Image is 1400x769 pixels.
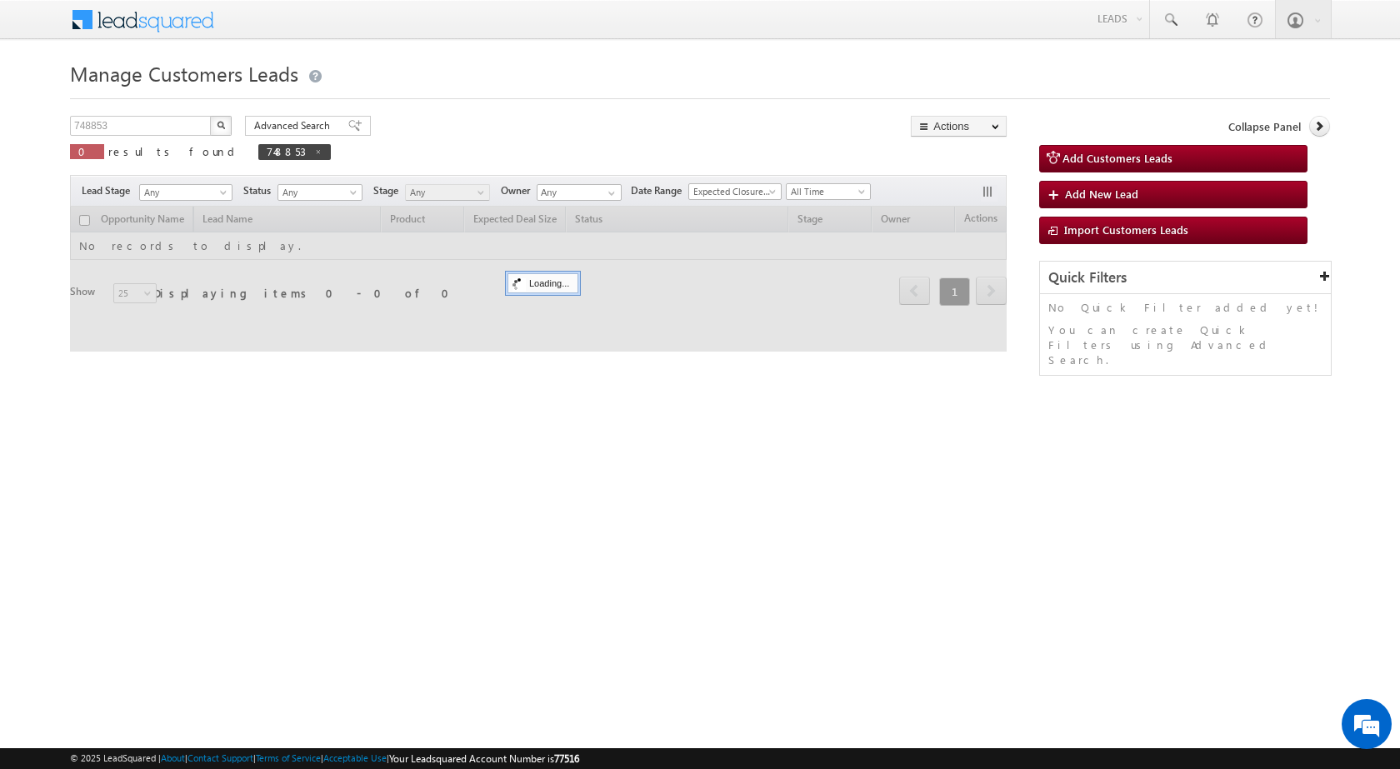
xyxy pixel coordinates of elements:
[389,752,579,765] span: Your Leadsquared Account Number is
[405,184,490,201] a: Any
[1040,262,1331,294] div: Quick Filters
[243,183,277,198] span: Status
[1065,187,1138,201] span: Add New Lead
[267,144,306,158] span: 748853
[688,183,782,200] a: Expected Closure Date
[254,118,335,133] span: Advanced Search
[1228,119,1301,134] span: Collapse Panel
[599,185,620,202] a: Show All Items
[187,752,253,763] a: Contact Support
[323,752,387,763] a: Acceptable Use
[1048,300,1322,315] p: No Quick Filter added yet!
[108,144,241,158] span: results found
[787,184,866,199] span: All Time
[82,183,137,198] span: Lead Stage
[161,752,185,763] a: About
[689,184,776,199] span: Expected Closure Date
[631,183,688,198] span: Date Range
[70,751,579,767] span: © 2025 LeadSquared | | | | |
[1048,322,1322,367] p: You can create Quick Filters using Advanced Search.
[554,752,579,765] span: 77516
[537,184,622,201] input: Type to Search
[256,752,321,763] a: Terms of Service
[140,185,227,200] span: Any
[786,183,871,200] a: All Time
[217,121,225,129] img: Search
[373,183,405,198] span: Stage
[406,185,485,200] span: Any
[277,184,362,201] a: Any
[278,185,357,200] span: Any
[139,184,232,201] a: Any
[911,116,1007,137] button: Actions
[1062,151,1172,165] span: Add Customers Leads
[70,60,298,87] span: Manage Customers Leads
[507,273,578,293] div: Loading...
[1064,222,1188,237] span: Import Customers Leads
[78,144,96,158] span: 0
[501,183,537,198] span: Owner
